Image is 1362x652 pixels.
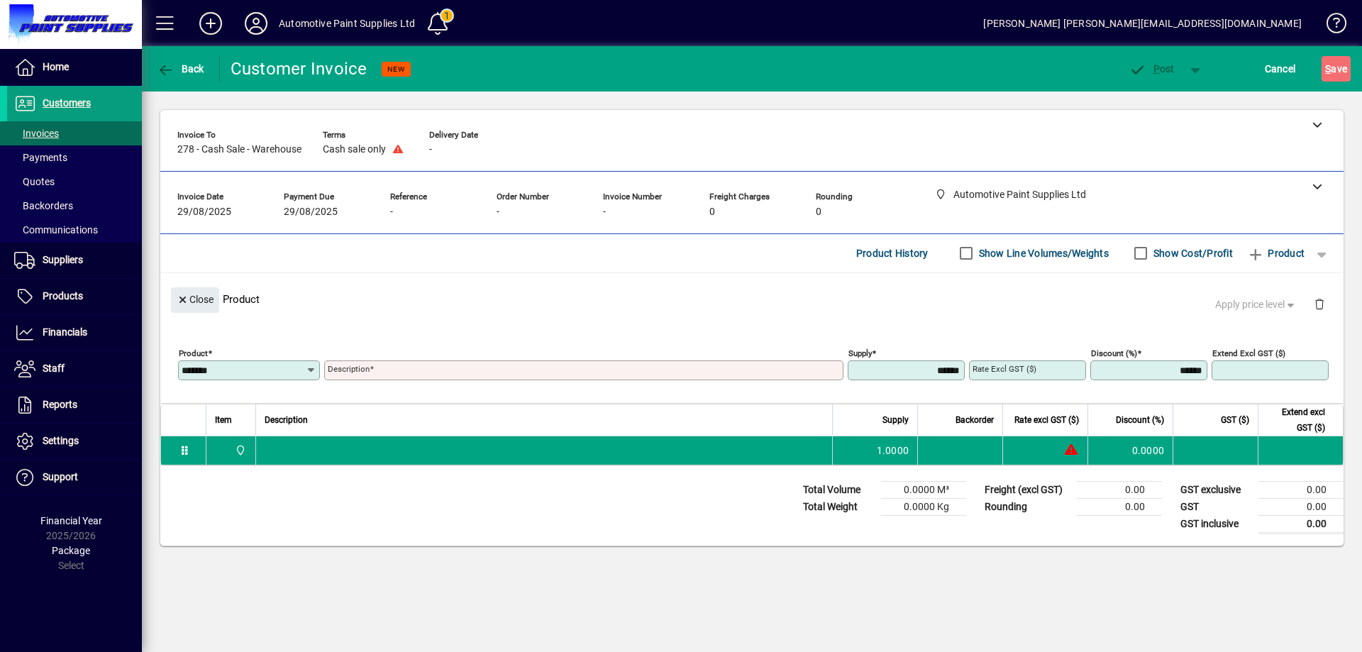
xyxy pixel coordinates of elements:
[7,194,142,218] a: Backorders
[7,145,142,170] a: Payments
[851,241,934,266] button: Product History
[1129,63,1175,74] span: ost
[14,224,98,236] span: Communications
[387,65,405,74] span: NEW
[973,364,1036,374] mat-label: Rate excl GST ($)
[1302,297,1336,310] app-page-header-button: Delete
[983,12,1302,35] div: [PERSON_NAME] [PERSON_NAME][EMAIL_ADDRESS][DOMAIN_NAME]
[976,246,1109,260] label: Show Line Volumes/Weights
[1014,412,1079,428] span: Rate excl GST ($)
[1173,481,1258,498] td: GST exclusive
[167,293,223,306] app-page-header-button: Close
[142,56,220,82] app-page-header-button: Back
[1221,412,1249,428] span: GST ($)
[328,364,370,374] mat-label: Description
[1091,348,1137,358] mat-label: Discount (%)
[1116,412,1164,428] span: Discount (%)
[7,279,142,314] a: Products
[1325,63,1331,74] span: S
[709,206,715,218] span: 0
[179,348,208,358] mat-label: Product
[956,412,994,428] span: Backorder
[14,152,67,163] span: Payments
[40,515,102,526] span: Financial Year
[1077,481,1162,498] td: 0.00
[7,243,142,278] a: Suppliers
[1322,56,1351,82] button: Save
[1267,404,1325,436] span: Extend excl GST ($)
[177,288,214,311] span: Close
[160,273,1344,325] div: Product
[796,498,881,515] td: Total Weight
[856,242,929,265] span: Product History
[323,144,386,155] span: Cash sale only
[157,63,204,74] span: Back
[497,206,499,218] span: -
[7,121,142,145] a: Invoices
[171,287,219,313] button: Close
[1153,63,1160,74] span: P
[978,498,1077,515] td: Rounding
[153,56,208,82] button: Back
[43,61,69,72] span: Home
[7,460,142,495] a: Support
[284,206,338,218] span: 29/08/2025
[43,326,87,338] span: Financials
[796,481,881,498] td: Total Volume
[14,176,55,187] span: Quotes
[603,206,606,218] span: -
[14,200,73,211] span: Backorders
[43,290,83,302] span: Products
[1087,436,1173,465] td: 0.0000
[1265,57,1296,80] span: Cancel
[978,481,1077,498] td: Freight (excl GST)
[1261,56,1300,82] button: Cancel
[1325,57,1347,80] span: ave
[1209,292,1303,317] button: Apply price level
[43,399,77,410] span: Reports
[7,170,142,194] a: Quotes
[43,471,78,482] span: Support
[43,363,65,374] span: Staff
[43,435,79,446] span: Settings
[1212,348,1285,358] mat-label: Extend excl GST ($)
[1122,56,1182,82] button: Post
[1316,3,1344,49] a: Knowledge Base
[52,545,90,556] span: Package
[881,498,966,515] td: 0.0000 Kg
[1173,498,1258,515] td: GST
[1258,481,1344,498] td: 0.00
[7,424,142,459] a: Settings
[43,254,83,265] span: Suppliers
[231,57,367,80] div: Customer Invoice
[429,144,432,155] span: -
[1302,287,1336,321] button: Delete
[7,50,142,85] a: Home
[390,206,393,218] span: -
[7,218,142,242] a: Communications
[43,97,91,109] span: Customers
[188,11,233,36] button: Add
[7,315,142,350] a: Financials
[14,128,59,139] span: Invoices
[881,481,966,498] td: 0.0000 M³
[1215,297,1297,312] span: Apply price level
[816,206,821,218] span: 0
[848,348,872,358] mat-label: Supply
[882,412,909,428] span: Supply
[1077,498,1162,515] td: 0.00
[1258,498,1344,515] td: 0.00
[233,11,279,36] button: Profile
[877,443,909,458] span: 1.0000
[1151,246,1233,260] label: Show Cost/Profit
[177,206,231,218] span: 29/08/2025
[1173,515,1258,533] td: GST inclusive
[7,351,142,387] a: Staff
[1258,515,1344,533] td: 0.00
[279,12,415,35] div: Automotive Paint Supplies Ltd
[177,144,301,155] span: 278 - Cash Sale - Warehouse
[7,387,142,423] a: Reports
